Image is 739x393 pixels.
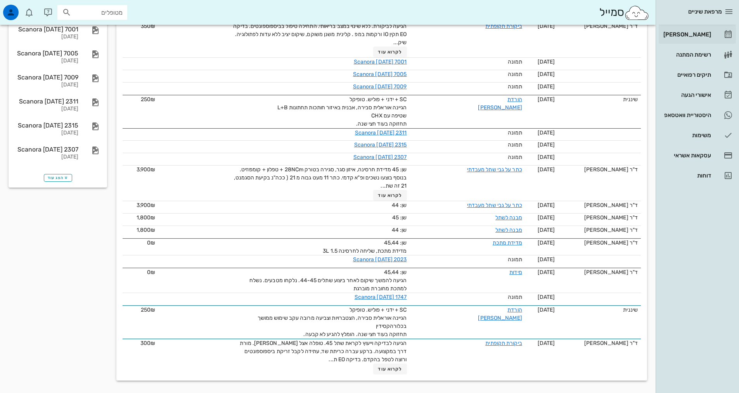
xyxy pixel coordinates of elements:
span: לקרוא עוד [378,49,402,55]
span: שן: 45,44 הגיעה להמשך שיקום לאחר ביצוע שתלים 44-45. נלקחו מטבעים. נשלח למתכת מחוברת מוברגת [249,269,407,292]
div: Scanora [DATE] 7005 [16,50,78,57]
div: ד"ר [PERSON_NAME] [561,226,638,234]
a: הורדת [PERSON_NAME] [478,307,522,321]
div: עסקאות אשראי [662,152,711,159]
span: 350₪ [141,23,155,29]
span: 300₪ [140,340,155,346]
div: ד"ר [PERSON_NAME] [561,165,638,174]
button: לקרוא עוד [373,190,407,201]
span: מרפאת שיניים [688,8,722,15]
a: כתר על גבי שתל מעבדתי [467,202,522,209]
span: הצג עוד [48,176,68,180]
a: הורדת [PERSON_NAME] [478,96,522,111]
a: רשימת המתנה [659,45,736,64]
span: תמונה [508,154,522,160]
span: [DATE] [538,154,555,160]
a: עסקאות אשראי [659,146,736,165]
span: תמונה [508,59,522,65]
div: [DATE] [16,130,78,136]
a: Scanora [DATE] 2023 [353,256,407,263]
span: [DATE] [538,269,555,276]
a: כתר על גבי שתל מעבדתי [467,166,522,173]
span: תמונה [508,294,522,300]
div: ד"ר [PERSON_NAME] [561,214,638,222]
div: [DATE] [16,58,78,64]
img: SmileCloud logo [624,5,649,21]
span: תמונה [508,129,522,136]
a: Scanora [DATE] 7009 [353,83,407,90]
a: Scanora [DATE] 2311 [355,129,407,136]
span: [DATE] [538,214,555,221]
span: [DATE] [538,141,555,148]
a: מבנה לשתל [495,214,522,221]
div: [DATE] [16,82,78,88]
div: Scanora [DATE] 7001 [16,26,78,33]
span: SC + ידני + פוליש. טופיקל הגיינה אוראלית סבירה, הצטברויות וצביעה מרובה עקב שימוש ממושך בכלורהקסיד... [258,307,407,338]
div: ד"ר [PERSON_NAME] [561,268,638,276]
span: [DATE] [538,166,555,173]
span: [DATE] [538,340,555,346]
div: תיקים רפואיים [662,72,711,78]
span: 250₪ [141,307,155,313]
button: הצג עוד [44,174,72,182]
a: ביקורת תקופתית [485,23,522,29]
div: ד"ר [PERSON_NAME] [561,339,638,347]
div: [DATE] [16,34,78,40]
span: לקרוא עוד [378,366,402,372]
a: Scanora [DATE] 1747 [355,294,407,300]
span: [DATE] [538,307,555,313]
div: משימות [662,132,711,138]
div: Scanora [DATE] 2315 [16,122,78,129]
div: שיננית [561,95,638,103]
span: לקרוא עוד [378,193,402,198]
span: שן: 44 [392,202,407,209]
a: ביקורת תקופתית [485,340,522,346]
span: תמונה [508,83,522,90]
span: שן: 45 מדידת חרסינה, איזון סגר, סגירה בטורק 28NCm + טפלון + קומפוזיט. בנוסף בוצעו נשכים ופ"א קדמי... [234,166,407,189]
span: [DATE] [538,129,555,136]
div: ד"ר [PERSON_NAME] [561,239,638,247]
span: 250₪ [141,96,155,103]
span: 3,900₪ [137,202,156,209]
div: דוחות [662,172,711,179]
span: [DATE] [538,227,555,233]
span: שן: 45,44 מדידת מתכת, שליחה לחרסינה 3L 1.5 [323,240,407,254]
button: לקרוא עוד [373,47,407,57]
div: היסטוריית וואטסאפ [662,112,711,118]
div: סמייל [599,4,649,21]
span: 0₪ [147,240,155,246]
a: מדידת מתכת [493,240,522,246]
span: 0₪ [147,269,155,276]
div: Scanora [DATE] 2307 [16,146,78,153]
div: [PERSON_NAME] [662,31,711,38]
div: [DATE] [16,154,78,160]
a: אישורי הגעה [659,86,736,104]
span: 3,900₪ [137,166,156,173]
a: Scanora [DATE] 2315 [354,141,407,148]
a: היסטוריית וואטסאפ [659,106,736,124]
a: מידות [509,269,522,276]
div: [DATE] [16,106,78,112]
a: תיקים רפואיים [659,65,736,84]
span: תמונה [508,71,522,78]
a: דוחות [659,166,736,185]
a: [PERSON_NAME] [659,25,736,44]
div: Scanora [DATE] 7009 [16,74,78,81]
a: משימות [659,126,736,145]
span: 1,800₪ [137,214,156,221]
span: [DATE] [538,71,555,78]
span: שן: 44 [392,227,407,233]
span: תמונה [508,141,522,148]
a: Scanora [DATE] 7005 [353,71,407,78]
a: מבנה לשתל [495,227,522,233]
span: 1,800₪ [137,227,156,233]
span: [DATE] [538,294,555,300]
span: [DATE] [538,83,555,90]
span: הגיעה לבדיקה וייעוץ לקראת שתל 45. טופלה אצל [PERSON_NAME]. מורת דרך במקצועה. ברקע עברה כריתת שד, ... [240,340,407,363]
div: Scanora [DATE] 2311 [16,98,78,105]
div: ד"ר [PERSON_NAME] [561,201,638,209]
span: תג [23,6,28,11]
span: הגיעה לביקורת. ללא שינוי במצב בריאותי. התחילה טיפול בביספוספונטים. בדיקה EO תקין IO ורקמות במפ . ... [233,23,407,46]
span: שן: 45 [392,214,407,221]
span: [DATE] [538,23,555,29]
